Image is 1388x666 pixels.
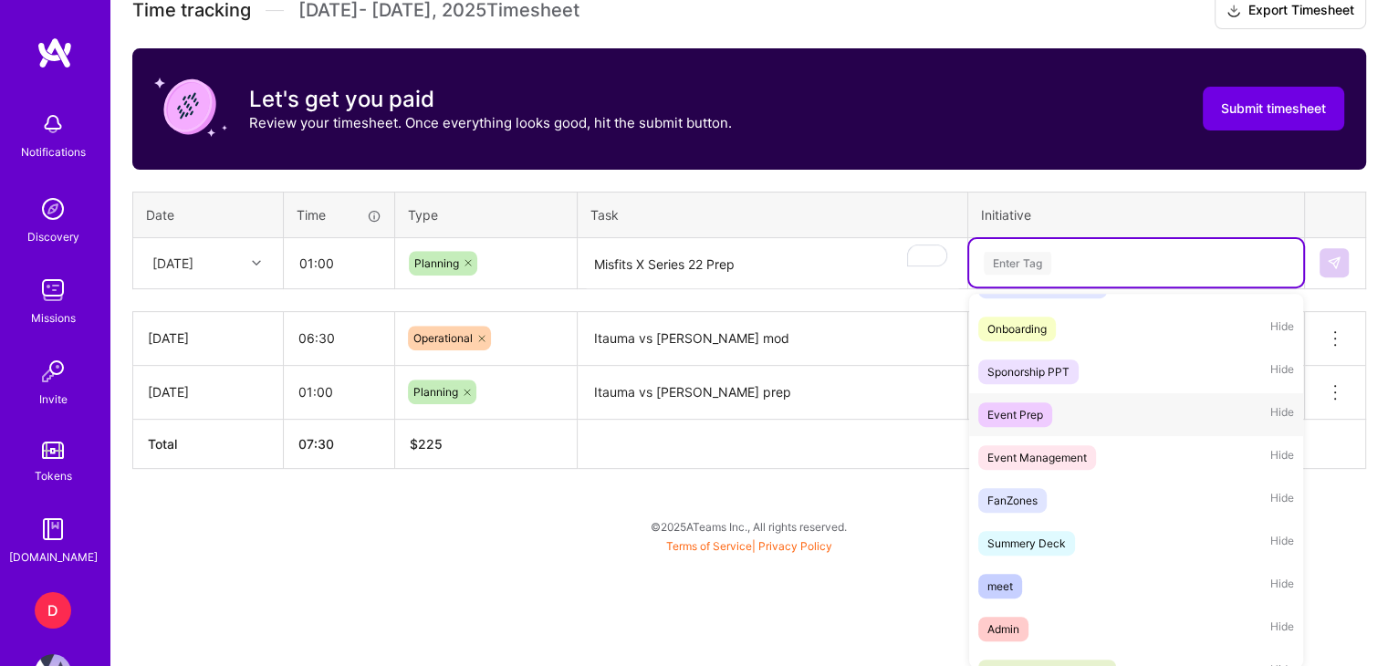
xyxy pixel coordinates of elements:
[414,256,459,270] span: Planning
[31,308,76,328] div: Missions
[1270,445,1294,470] span: Hide
[252,258,261,267] i: icon Chevron
[1327,255,1341,270] img: Submit
[297,205,381,224] div: Time
[35,272,71,308] img: teamwork
[1270,531,1294,556] span: Hide
[21,142,86,161] div: Notifications
[249,113,732,132] p: Review your timesheet. Once everything looks good, hit the submit button.
[9,547,98,567] div: [DOMAIN_NAME]
[579,240,965,288] textarea: To enrich screen reader interactions, please activate Accessibility in Grammarly extension settings
[35,191,71,227] img: discovery
[1221,99,1326,118] span: Submit timesheet
[578,192,968,237] th: Task
[152,254,193,273] div: [DATE]
[1270,359,1294,384] span: Hide
[110,504,1388,549] div: © 2025 ATeams Inc., All rights reserved.
[987,577,1013,596] div: meet
[395,192,578,237] th: Type
[284,419,395,468] th: 07:30
[154,70,227,143] img: coin
[27,227,79,246] div: Discovery
[579,368,965,418] textarea: Itauma vs [PERSON_NAME] prep
[35,592,71,629] div: D
[984,249,1051,277] div: Enter Tag
[249,86,732,113] h3: Let's get you paid
[987,619,1019,639] div: Admin
[413,331,473,345] span: Operational
[285,239,393,287] input: HH:MM
[987,448,1087,467] div: Event Management
[666,539,832,553] span: |
[30,592,76,629] a: D
[410,436,443,452] span: $ 225
[1203,87,1344,130] button: Submit timesheet
[35,466,72,485] div: Tokens
[987,491,1038,510] div: FanZones
[1270,317,1294,341] span: Hide
[413,385,458,399] span: Planning
[35,106,71,142] img: bell
[148,328,268,348] div: [DATE]
[39,390,68,409] div: Invite
[666,539,752,553] a: Terms of Service
[987,534,1066,553] div: Summery Deck
[1270,488,1294,513] span: Hide
[1270,574,1294,598] span: Hide
[981,205,1291,224] div: Initiative
[1270,402,1294,427] span: Hide
[987,362,1070,381] div: Sponorship PPT
[1226,2,1241,21] i: icon Download
[579,314,965,364] textarea: Itauma vs [PERSON_NAME] mod
[133,419,284,468] th: Total
[987,319,1047,338] div: Onboarding
[284,314,394,362] input: HH:MM
[37,36,73,69] img: logo
[35,353,71,390] img: Invite
[758,539,832,553] a: Privacy Policy
[987,405,1043,424] div: Event Prep
[133,192,284,237] th: Date
[284,368,394,416] input: HH:MM
[148,382,268,401] div: [DATE]
[42,442,64,459] img: tokens
[35,511,71,547] img: guide book
[1270,617,1294,641] span: Hide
